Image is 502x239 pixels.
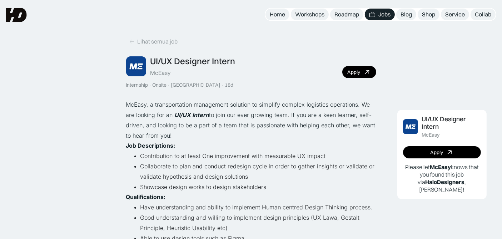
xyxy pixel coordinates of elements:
div: · [222,82,224,88]
div: · [149,82,152,88]
strong: Job Descriptions: [126,142,175,149]
li: Collaborate to plan and conduct redesign cycle in order to gather insights or validate or validat... [140,161,376,182]
b: McEasy [430,163,451,171]
div: Jobs [378,11,391,18]
div: Apply [348,69,361,75]
div: Shop [422,11,435,18]
div: Service [445,11,465,18]
div: [GEOGRAPHIC_DATA] [171,82,221,88]
div: Onsite [153,82,167,88]
div: Apply [430,149,443,156]
a: Shop [418,9,439,20]
li: Good understanding and willing to implement design principles (UX Lawa, Gestalt Principle, Heuris... [140,213,376,233]
a: Blog [396,9,416,20]
div: UI/UX Designer Intern [422,116,481,131]
a: Home [265,9,289,20]
b: HaloDesigners [425,178,464,185]
em: UI/UX Intern [175,111,209,118]
div: Collab [475,11,491,18]
strong: Qualifications: [126,193,166,200]
div: Workshops [295,11,324,18]
div: Roadmap [334,11,359,18]
a: Service [441,9,469,20]
p: Please let knows that you found this job via , [PERSON_NAME]! [403,163,481,193]
div: Internship [126,82,148,88]
a: Roadmap [330,9,363,20]
div: Blog [401,11,412,18]
div: · [168,82,170,88]
div: UI/UX Designer Intern [150,56,235,66]
div: Home [270,11,285,18]
li: Contribution to at least One improvement with measurable UX impact [140,151,376,161]
li: Showcase design works to design stakeholders [140,182,376,192]
a: Workshops [291,9,329,20]
a: Lihat semua job [126,36,181,47]
a: Apply [403,146,481,158]
div: Lihat semua job [138,38,178,45]
li: Have understanding and ability to implement Human centred Design Thinking process. [140,202,376,213]
p: McEasy, a transportation management solution to simplify complex logistics operations. We are loo... [126,100,376,141]
img: Job Image [126,56,146,76]
a: Collab [471,9,496,20]
div: 18d [225,82,234,88]
img: Job Image [403,119,418,134]
div: McEasy [422,132,440,138]
a: Jobs [365,9,395,20]
a: Apply [342,66,376,78]
div: McEasy [150,69,171,77]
